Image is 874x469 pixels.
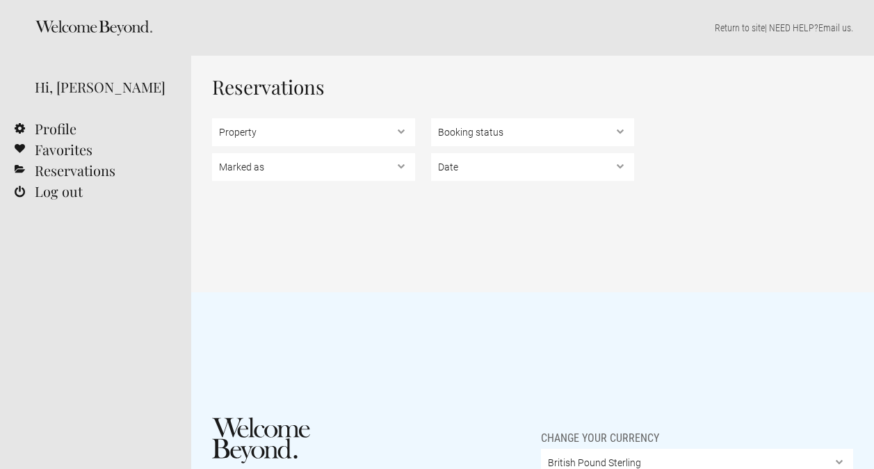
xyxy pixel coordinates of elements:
[212,77,853,97] h1: Reservations
[431,118,634,146] select: , ,
[35,77,170,97] div: Hi, [PERSON_NAME]
[541,418,659,445] span: Change your currency
[818,22,851,33] a: Email us
[715,22,765,33] a: Return to site
[212,153,415,181] select: , , ,
[212,21,853,35] p: | NEED HELP? .
[431,153,634,181] select: ,
[212,418,310,463] img: Welcome Beyond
